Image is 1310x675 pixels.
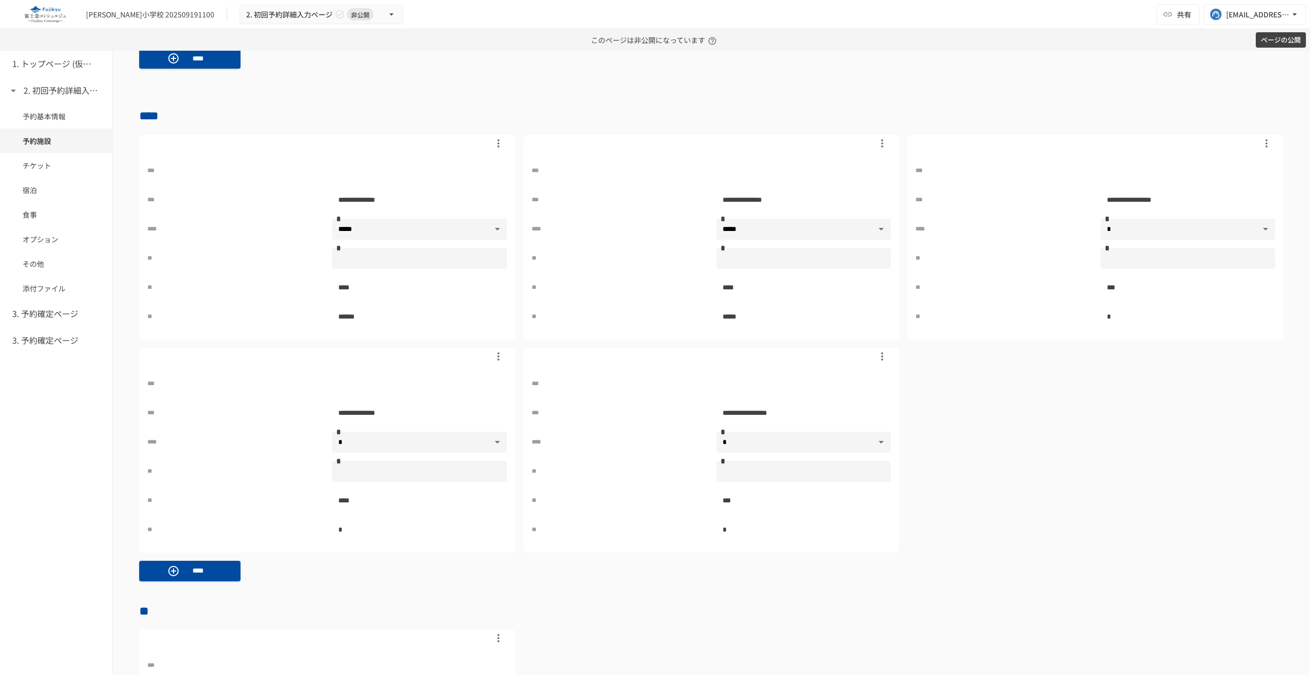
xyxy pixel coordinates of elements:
[86,9,214,20] div: [PERSON_NAME]小学校 202509191100
[12,334,78,347] h6: 3. 予約確定ページ
[12,307,78,321] h6: 3. 予約確定ページ
[23,135,90,146] span: 予約施設
[24,84,105,97] h6: 2. 初回予約詳細入力ページ
[347,9,374,20] span: 非公開
[23,283,90,294] span: 添付ファイル
[1256,32,1306,48] button: ページの公開
[23,184,90,196] span: 宿泊
[1204,4,1306,25] button: [EMAIL_ADDRESS][DOMAIN_NAME]
[1226,8,1290,21] div: [EMAIL_ADDRESS][DOMAIN_NAME]
[23,234,90,245] span: オプション
[23,160,90,171] span: チケット
[12,57,94,71] h6: 1. トップページ (仮予約一覧)
[23,258,90,269] span: その他
[23,209,90,220] span: 食事
[1156,4,1199,25] button: 共有
[239,5,403,25] button: 2. 初回予約詳細入力ページ非公開
[1177,9,1191,20] span: 共有
[591,29,719,51] p: このページは非公開になっています
[12,6,78,23] img: eQeGXtYPV2fEKIA3pizDiVdzO5gJTl2ahLbsPaD2E4R
[246,8,333,21] span: 2. 初回予約詳細入力ページ
[23,111,90,122] span: 予約基本情報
